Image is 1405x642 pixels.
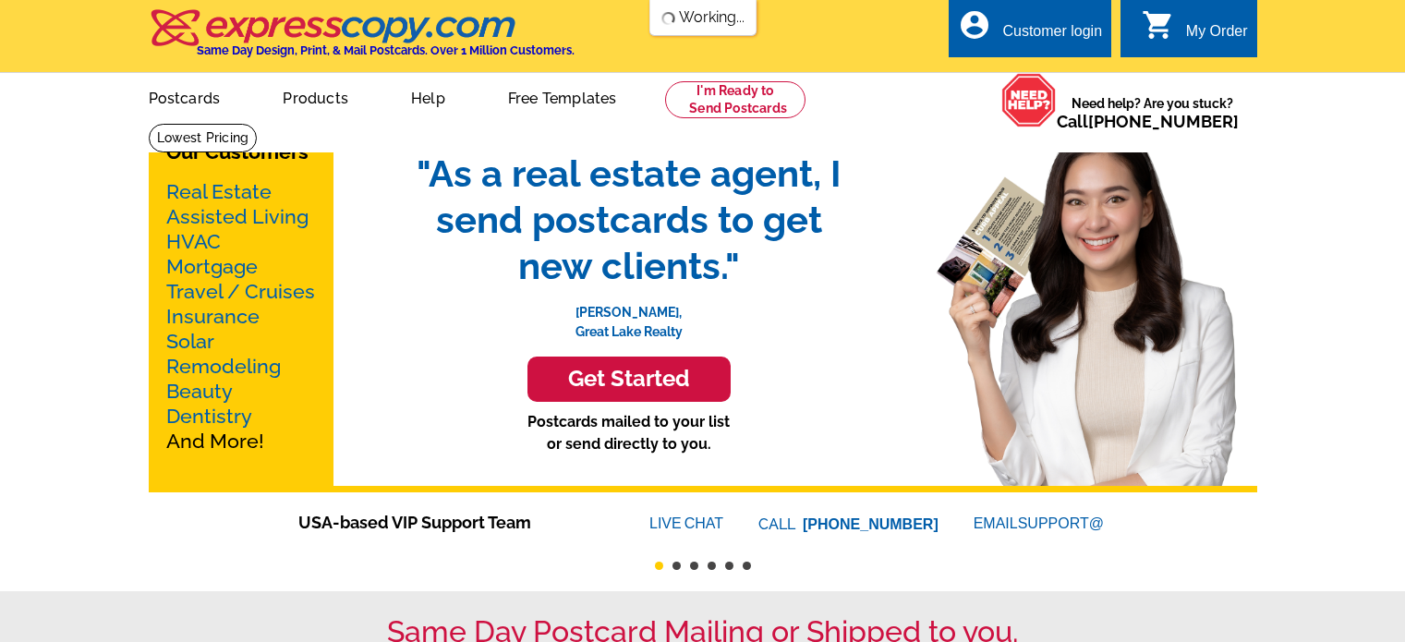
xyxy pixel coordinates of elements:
img: loading... [660,11,675,26]
a: Same Day Design, Print, & Mail Postcards. Over 1 Million Customers. [149,22,575,57]
a: account_circle Customer login [958,20,1102,43]
a: HVAC [166,230,221,253]
a: LIVECHAT [649,515,723,531]
div: My Order [1186,23,1248,49]
h4: Same Day Design, Print, & Mail Postcards. Over 1 Million Customers. [197,43,575,57]
a: Solar [166,330,214,353]
span: Call [1057,112,1239,131]
p: And More! [166,179,316,454]
span: "As a real estate agent, I send postcards to get new clients." [398,151,860,289]
a: Free Templates [478,75,647,118]
button: 4 of 6 [708,562,716,570]
font: CALL [758,514,798,536]
font: LIVE [649,513,684,535]
div: Customer login [1002,23,1102,49]
a: [PHONE_NUMBER] [1088,112,1239,131]
button: 1 of 6 [655,562,663,570]
button: 2 of 6 [672,562,681,570]
a: shopping_cart My Order [1142,20,1248,43]
p: Postcards mailed to your list or send directly to you. [398,411,860,455]
button: 6 of 6 [743,562,751,570]
a: Real Estate [166,180,272,203]
span: USA-based VIP Support Team [298,510,594,535]
a: [PHONE_NUMBER] [803,516,939,532]
button: 3 of 6 [690,562,698,570]
a: EMAILSUPPORT@ [974,515,1107,531]
h3: Get Started [551,366,708,393]
a: Help [382,75,475,118]
a: Mortgage [166,255,258,278]
a: Get Started [398,357,860,402]
font: SUPPORT@ [1018,513,1107,535]
span: Need help? Are you stuck? [1057,94,1248,131]
a: Dentistry [166,405,252,428]
i: shopping_cart [1142,8,1175,42]
a: Travel / Cruises [166,280,315,303]
img: help [1001,73,1057,127]
a: Insurance [166,305,260,328]
i: account_circle [958,8,991,42]
button: 5 of 6 [725,562,733,570]
p: [PERSON_NAME], Great Lake Realty [398,289,860,342]
a: Beauty [166,380,233,403]
a: Assisted Living [166,205,309,228]
a: Products [253,75,378,118]
a: Postcards [119,75,250,118]
a: Remodeling [166,355,281,378]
